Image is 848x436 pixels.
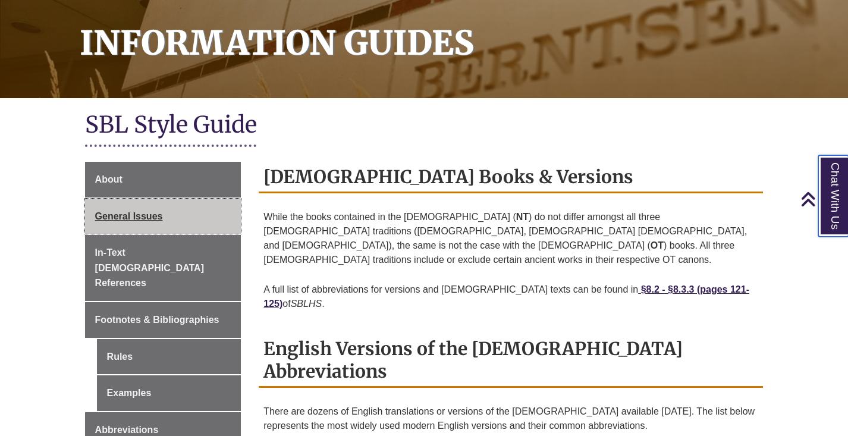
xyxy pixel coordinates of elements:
[97,339,241,375] a: Rules
[85,235,241,301] a: In-Text [DEMOGRAPHIC_DATA] References
[651,240,664,250] strong: OT
[85,162,241,197] a: About
[95,211,163,221] span: General Issues
[95,174,123,184] span: About
[85,199,241,234] a: General Issues
[97,375,241,411] a: Examples
[95,247,204,288] span: In-Text [DEMOGRAPHIC_DATA] References
[85,302,241,338] a: Footnotes & Bibliographies
[263,205,758,272] p: While the books contained in the [DEMOGRAPHIC_DATA] ( ) do not differ amongst all three [DEMOGRAP...
[259,162,763,193] h2: [DEMOGRAPHIC_DATA] Books & Versions
[800,191,845,207] a: Back to Top
[263,278,758,316] p: A full list of abbreviations for versions and [DEMOGRAPHIC_DATA] texts can be found in of .
[95,425,159,435] span: Abbreviations
[95,315,219,325] span: Footnotes & Bibliographies
[85,110,764,142] h1: SBL Style Guide
[291,299,322,309] em: SBLHS
[516,212,529,222] strong: NT
[259,334,763,388] h2: English Versions of the [DEMOGRAPHIC_DATA] Abbreviations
